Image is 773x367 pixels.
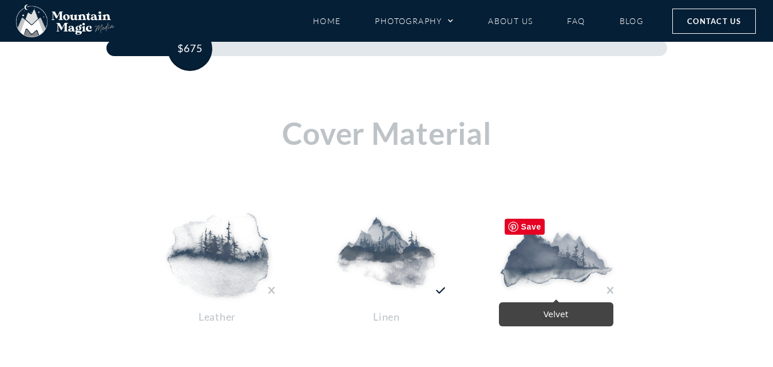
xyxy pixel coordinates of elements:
a: About Us [488,11,533,31]
span: Contact Us [687,15,741,27]
a: Blog [620,11,644,31]
p: Velvet [487,308,625,326]
a: Photography [375,11,454,31]
p: Linen [318,308,455,326]
nav: Menu [313,11,644,31]
img: Mountain Magic Media photography logo Crested Butte Photographer [16,5,114,38]
h2: Cover Material [43,117,730,150]
a: Home [313,11,341,31]
a: FAQ [567,11,585,31]
a: Contact Us [672,9,756,34]
p: Leather [149,308,286,326]
span: $675 [177,42,202,54]
span: Save [505,219,545,235]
